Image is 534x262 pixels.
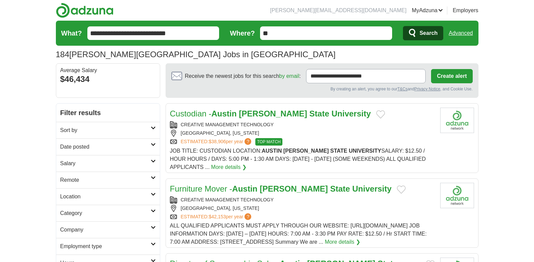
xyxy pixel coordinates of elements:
h1: [PERSON_NAME][GEOGRAPHIC_DATA] Jobs in [GEOGRAPHIC_DATA] [56,50,336,59]
div: CREATIVE MANAGEMENT TECHNOLOGY [170,196,435,203]
img: Company logo [440,183,474,208]
div: Average Salary [60,68,156,73]
span: Search [420,26,437,40]
h2: Remote [60,176,151,184]
h2: Category [60,209,151,217]
a: Advanced [449,26,473,40]
h2: Location [60,193,151,201]
div: [GEOGRAPHIC_DATA], [US_STATE] [170,130,435,137]
span: JOB TITLE: CUSTODIAN LOCATION: SALARY: $12.50 / HOUR HOURS / DAYS: 5:00 PM - 1:30 AM DAYS: [DATE]... [170,148,426,170]
div: By creating an alert, you agree to our and , and Cookie Use. [171,86,473,92]
a: Date posted [56,138,160,155]
a: Company [56,221,160,238]
span: $42,153 [209,214,226,219]
strong: [PERSON_NAME] [239,109,307,118]
span: ? [244,213,251,220]
span: Receive the newest jobs for this search : [185,72,301,80]
div: CREATIVE MANAGEMENT TECHNOLOGY [170,121,435,128]
a: MyAdzuna [412,6,443,15]
strong: University [332,109,371,118]
a: Privacy Notice [414,87,440,91]
a: T&Cs [397,87,407,91]
a: ESTIMATED:$38,906per year? [181,138,253,146]
strong: [PERSON_NAME] [283,148,329,154]
label: What? [61,28,82,38]
li: [PERSON_NAME][EMAIL_ADDRESS][DOMAIN_NAME] [270,6,407,15]
span: 184 [56,48,69,61]
strong: UNIVERSITY [349,148,381,154]
button: Add to favorite jobs [397,185,406,194]
a: More details ❯ [325,238,360,246]
a: Furniture Mover -Austin [PERSON_NAME] State University [170,184,392,193]
a: More details ❯ [211,163,247,171]
img: Adzuna logo [56,3,113,18]
span: ? [244,138,251,145]
strong: [PERSON_NAME] [260,184,328,193]
strong: State [330,184,350,193]
h2: Date posted [60,143,151,151]
a: Remote [56,172,160,188]
strong: State [309,109,329,118]
span: ALL QUALIFIED APPLICANTS MUST APPLY THROUGH OUR WEBSITE: [URL][DOMAIN_NAME] JOB INFORMATION DAYS:... [170,223,427,245]
a: Category [56,205,160,221]
div: $46,434 [60,73,156,85]
strong: University [352,184,391,193]
a: ESTIMATED:$42,153per year? [181,213,253,220]
strong: Austin [232,184,258,193]
a: by email [279,73,299,79]
h2: Company [60,226,151,234]
span: $38,906 [209,139,226,144]
span: TOP MATCH [255,138,282,146]
a: Salary [56,155,160,172]
img: Company logo [440,108,474,133]
h2: Employment type [60,242,151,250]
a: Custodian -Austin [PERSON_NAME] State University [170,109,371,118]
a: Employment type [56,238,160,255]
button: Create alert [431,69,472,83]
a: Sort by [56,122,160,138]
label: Where? [230,28,255,38]
h2: Filter results [56,104,160,122]
a: Location [56,188,160,205]
a: Employers [453,6,478,15]
strong: STATE [330,148,347,154]
div: [GEOGRAPHIC_DATA], [US_STATE] [170,205,435,212]
strong: AUSTIN [262,148,282,154]
h2: Salary [60,159,151,168]
h2: Sort by [60,126,151,134]
button: Search [403,26,443,40]
strong: Austin [211,109,237,118]
button: Add to favorite jobs [376,110,385,118]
